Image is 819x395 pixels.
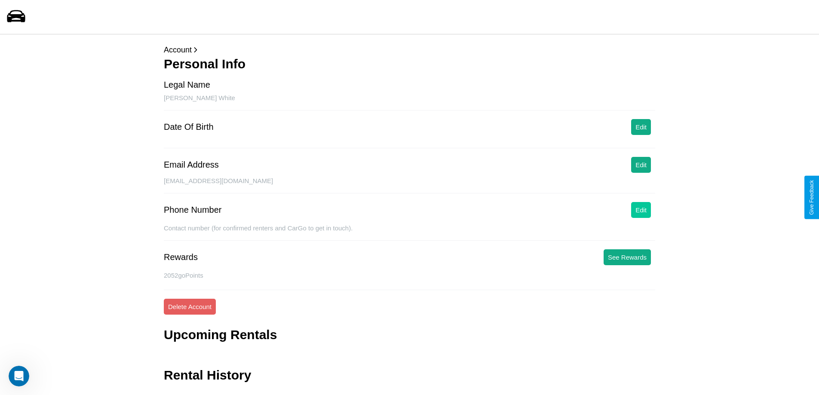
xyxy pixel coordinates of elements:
button: Edit [631,157,651,173]
button: See Rewards [604,249,651,265]
div: Email Address [164,160,219,170]
div: Legal Name [164,80,210,90]
iframe: Intercom live chat [9,366,29,386]
div: Give Feedback [809,180,815,215]
div: [PERSON_NAME] White [164,94,655,110]
div: Date Of Birth [164,122,214,132]
p: 2052 goPoints [164,269,655,281]
div: Contact number (for confirmed renters and CarGo to get in touch). [164,224,655,241]
div: [EMAIL_ADDRESS][DOMAIN_NAME] [164,177,655,193]
p: Account [164,43,655,57]
button: Delete Account [164,299,216,315]
button: Edit [631,202,651,218]
h3: Personal Info [164,57,655,71]
h3: Upcoming Rentals [164,328,277,342]
div: Phone Number [164,205,222,215]
button: Edit [631,119,651,135]
div: Rewards [164,252,198,262]
h3: Rental History [164,368,251,383]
